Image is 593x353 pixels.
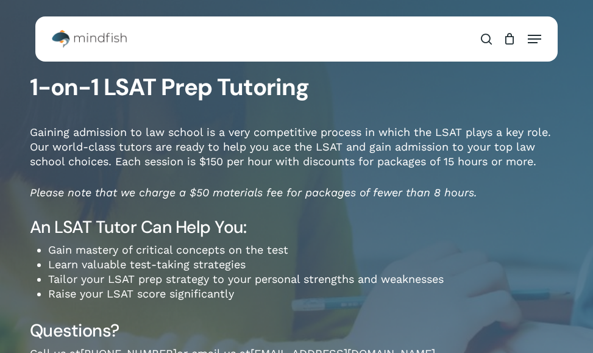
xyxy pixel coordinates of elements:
[48,287,564,301] li: Raise your LSAT score significantly
[35,24,557,54] header: Main Menu
[30,186,477,199] em: Please note that we charge a $50 materials fee for packages of fewer than 8 hours.
[498,24,522,54] a: Cart
[48,243,564,257] li: Gain mastery of critical concepts on the test
[30,125,564,185] p: Gaining admission to law school is a very competitive process in which the LSAT plays a key role....
[528,33,541,45] a: Navigation Menu
[48,272,564,287] li: Tailor your LSAT prep strategy to your personal strengths and weaknesses
[52,30,126,48] img: Mindfish Test Prep & Academics
[30,319,564,342] h3: Questions?
[48,257,564,272] li: Learn valuable test-taking strategies
[30,216,564,238] h4: An LSAT Tutor Can Help You:
[30,73,564,101] h1: 1-on-1 LSAT Prep Tutoring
